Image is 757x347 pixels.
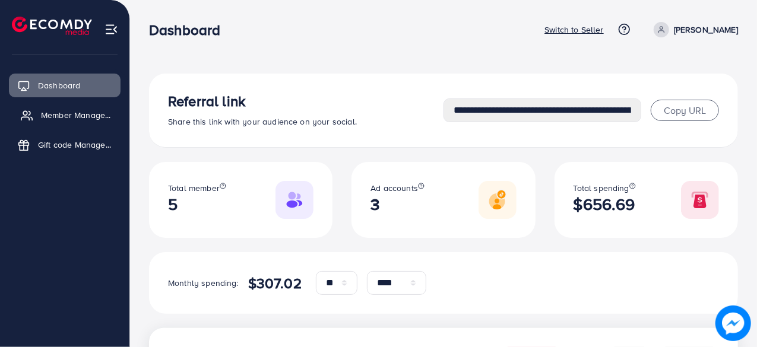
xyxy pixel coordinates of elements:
[168,116,357,128] span: Share this link with your audience on your social.
[168,195,226,214] h2: 5
[9,74,121,97] a: Dashboard
[168,93,444,110] h3: Referral link
[9,133,121,157] a: Gift code Management
[674,23,738,37] p: [PERSON_NAME]
[370,195,425,214] h2: 3
[574,195,636,214] h2: $656.69
[38,139,112,151] span: Gift code Management
[12,17,92,35] img: logo
[149,21,230,39] h3: Dashboard
[38,79,80,91] span: Dashboard
[168,182,220,194] span: Total member
[479,181,517,219] img: Responsive image
[544,23,604,37] p: Switch to Seller
[168,276,239,290] p: Monthly spending:
[651,100,719,121] button: Copy URL
[649,22,738,37] a: [PERSON_NAME]
[275,181,313,219] img: Responsive image
[370,182,418,194] span: Ad accounts
[9,103,121,127] a: Member Management
[715,305,751,341] img: image
[104,23,118,36] img: menu
[664,104,706,117] span: Copy URL
[248,275,302,292] h4: $307.02
[41,109,115,121] span: Member Management
[681,181,719,219] img: Responsive image
[574,182,629,194] span: Total spending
